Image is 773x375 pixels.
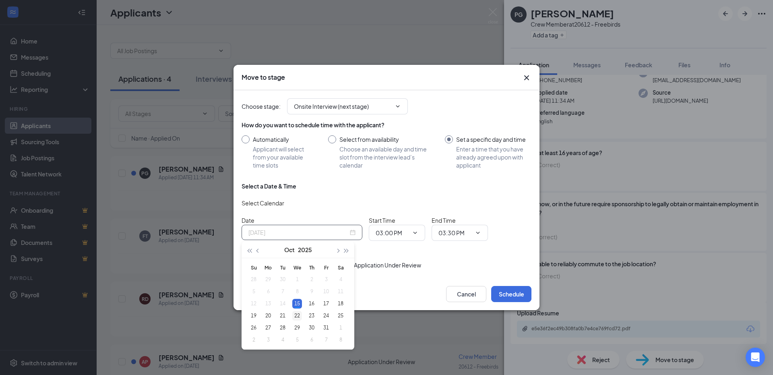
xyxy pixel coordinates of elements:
[278,323,287,333] div: 28
[249,323,258,333] div: 26
[336,311,345,321] div: 25
[284,242,295,258] button: Oct
[298,242,312,258] button: 2025
[446,286,486,302] button: Cancel
[475,230,481,236] svg: ChevronDown
[333,261,348,273] th: Sa
[746,348,765,367] div: Open Intercom Messenger
[321,323,331,333] div: 31
[319,322,333,334] td: 2025-10-31
[333,298,348,310] td: 2025-10-18
[292,311,302,321] div: 22
[263,335,273,345] div: 3
[242,199,284,207] span: Select Calendar
[261,322,275,334] td: 2025-10-27
[307,323,316,333] div: 30
[275,261,290,273] th: Tu
[292,299,302,309] div: 15
[438,228,471,237] input: End time
[319,261,333,273] th: Fr
[307,299,316,309] div: 16
[275,310,290,322] td: 2025-10-21
[491,286,531,302] button: Schedule
[248,228,348,237] input: Oct 15, 2025
[292,323,302,333] div: 29
[290,322,304,334] td: 2025-10-29
[263,311,273,321] div: 20
[290,261,304,273] th: We
[249,335,258,345] div: 2
[412,230,418,236] svg: ChevronDown
[336,299,345,309] div: 18
[246,261,261,273] th: Su
[246,310,261,322] td: 2025-10-19
[333,334,348,346] td: 2025-11-08
[321,299,331,309] div: 17
[336,323,345,333] div: 1
[246,322,261,334] td: 2025-10-26
[522,73,531,83] button: Close
[275,334,290,346] td: 2025-11-04
[261,310,275,322] td: 2025-10-20
[376,228,409,237] input: Start time
[290,298,304,310] td: 2025-10-15
[319,334,333,346] td: 2025-11-07
[432,217,456,224] span: End Time
[304,310,319,322] td: 2025-10-23
[242,182,296,190] div: Select a Date & Time
[290,334,304,346] td: 2025-11-05
[333,310,348,322] td: 2025-10-25
[275,322,290,334] td: 2025-10-28
[242,217,254,224] span: Date
[319,298,333,310] td: 2025-10-17
[321,311,331,321] div: 24
[278,311,287,321] div: 21
[263,323,273,333] div: 27
[304,261,319,273] th: Th
[292,335,302,345] div: 5
[278,335,287,345] div: 4
[242,121,531,129] div: How do you want to schedule time with the applicant?
[321,335,331,345] div: 7
[369,217,395,224] span: Start Time
[304,298,319,310] td: 2025-10-16
[304,322,319,334] td: 2025-10-30
[261,261,275,273] th: Mo
[307,335,316,345] div: 6
[336,335,345,345] div: 8
[242,73,285,82] h3: Move to stage
[395,103,401,110] svg: ChevronDown
[290,310,304,322] td: 2025-10-22
[246,334,261,346] td: 2025-11-02
[242,102,281,111] span: Choose stage :
[319,310,333,322] td: 2025-10-24
[304,334,319,346] td: 2025-11-06
[333,322,348,334] td: 2025-11-01
[522,73,531,83] svg: Cross
[249,311,258,321] div: 19
[307,311,316,321] div: 23
[261,334,275,346] td: 2025-11-03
